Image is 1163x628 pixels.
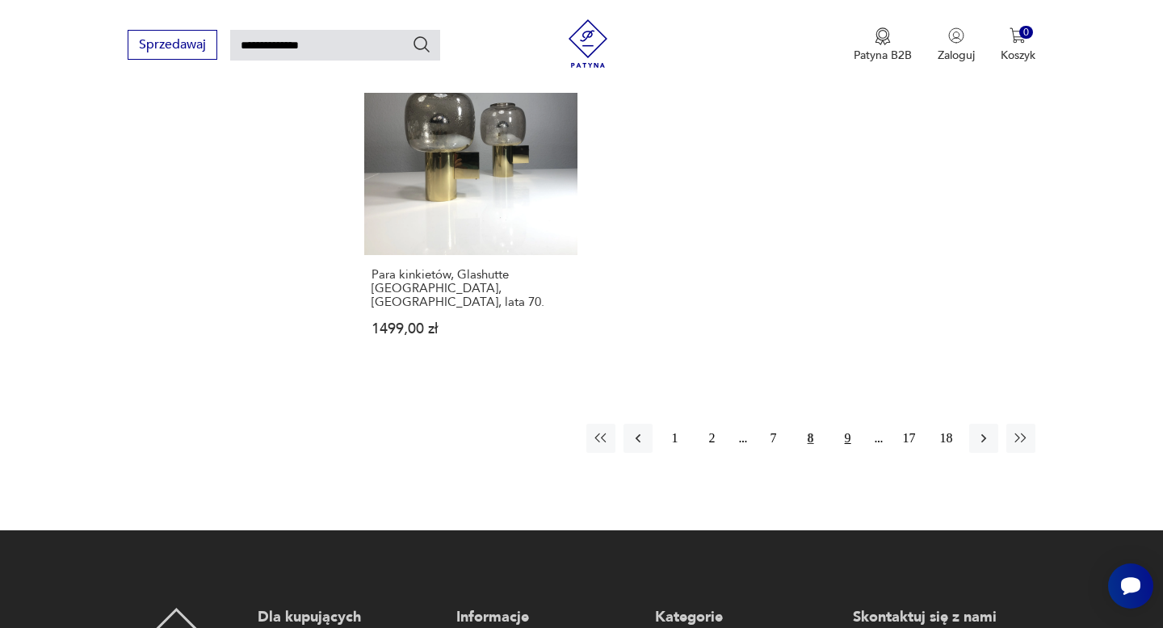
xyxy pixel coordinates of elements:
button: 18 [932,424,961,453]
button: 0Koszyk [1001,27,1035,63]
img: Ikona medalu [875,27,891,45]
button: 7 [759,424,788,453]
button: 1 [661,424,690,453]
p: Koszyk [1001,48,1035,63]
button: Szukaj [412,35,431,54]
iframe: Smartsupp widget button [1108,563,1153,609]
p: Patyna B2B [854,48,912,63]
p: Informacje [456,608,639,627]
img: Ikona koszyka [1010,27,1026,44]
h3: Para kinkietów, Glashutte [GEOGRAPHIC_DATA], [GEOGRAPHIC_DATA], lata 70. [372,268,569,309]
p: 1499,00 zł [372,322,569,336]
a: Ikona medaluPatyna B2B [854,27,912,63]
button: 17 [895,424,924,453]
button: 8 [796,424,825,453]
p: Zaloguj [938,48,975,63]
p: Kategorie [655,608,838,627]
p: Dla kupujących [258,608,440,627]
img: Ikonka użytkownika [948,27,964,44]
p: Skontaktuj się z nami [853,608,1035,627]
button: Sprzedawaj [128,30,217,60]
button: Patyna B2B [854,27,912,63]
a: Sprzedawaj [128,40,217,52]
img: Patyna - sklep z meblami i dekoracjami vintage [564,19,612,68]
button: Zaloguj [938,27,975,63]
a: Para kinkietów, Glashutte Limburg, Niemcy, lata 70.Para kinkietów, Glashutte [GEOGRAPHIC_DATA], [... [364,43,577,367]
button: 9 [833,424,863,453]
div: 0 [1019,26,1033,40]
button: 2 [698,424,727,453]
